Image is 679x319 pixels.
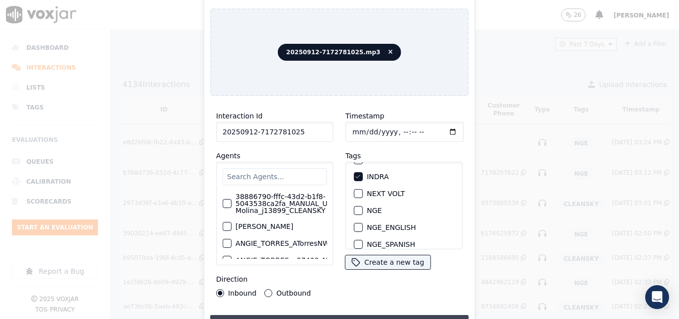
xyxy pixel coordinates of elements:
label: NGE [367,207,382,214]
label: Direction [216,275,248,283]
label: Agents [216,152,241,160]
label: ELECTRA SPARK [367,156,423,163]
label: NGE_ENGLISH [367,224,416,231]
label: Inbound [228,290,256,297]
label: Interaction Id [216,112,262,120]
label: ANGIE_TORRES_a27409_NEXT_VOLT [236,257,362,264]
input: reference id, file name, etc [216,122,334,142]
label: Timestamp [345,112,384,120]
label: Tags [345,152,361,160]
label: INDRA [367,173,389,180]
label: Outbound [276,290,311,297]
label: ANGIE_TORRES_ATorresNWFG_SPARK [236,240,365,247]
label: 38886790-fffc-43d2-b1f8-5043538ca2fa_MANUAL_UPLOAD_Juliana Molina_j13899_CLEANSKY [236,193,378,214]
div: Open Intercom Messenger [645,285,669,309]
span: 20250912-7172781025.mp3 [278,44,401,61]
label: [PERSON_NAME] [236,223,293,230]
button: Create a new tag [345,255,430,269]
label: NGE_SPANISH [367,241,415,248]
input: Search Agents... [223,168,327,185]
label: NEXT VOLT [367,190,405,197]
